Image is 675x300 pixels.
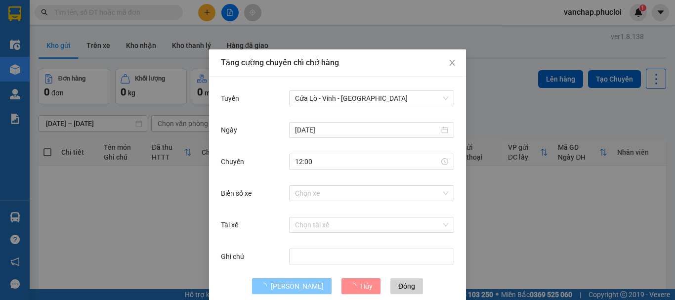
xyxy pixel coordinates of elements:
[438,49,466,77] button: Close
[295,91,448,106] span: Cửa Lò - Vinh - Hà Nội
[221,94,244,102] label: Tuyến
[295,186,441,201] input: Biển số xe
[398,281,415,292] span: Đóng
[221,221,243,229] label: Tài xế
[252,278,332,294] button: [PERSON_NAME]
[295,125,439,135] input: Ngày
[221,253,249,260] label: Ghi chú
[221,57,454,68] div: Tăng cường chuyến chỉ chở hàng
[349,283,360,290] span: loading
[289,249,454,264] input: Ghi chú
[360,281,373,292] span: Hủy
[221,158,249,166] label: Chuyến
[341,278,380,294] button: Hủy
[271,281,324,292] span: [PERSON_NAME]
[390,278,423,294] button: Đóng
[260,283,271,290] span: loading
[295,217,441,232] input: Tài xế
[221,189,256,197] label: Biển số xe
[448,59,456,67] span: close
[295,156,439,167] input: Chuyến
[221,126,242,134] label: Ngày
